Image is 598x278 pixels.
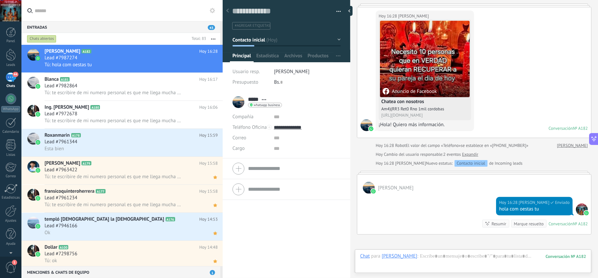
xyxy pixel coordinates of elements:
span: Lead #7972678 [45,111,77,117]
div: [URL][DOMAIN_NAME] [381,113,468,118]
span: Lead #7987274 [45,55,77,61]
span: Hoy 14:53 [199,216,218,223]
span: Dollar [45,244,57,251]
div: Calendario [1,130,20,134]
div: Hoy 16:28 [376,160,395,167]
img: waba.svg [369,126,373,131]
span: 1 [210,270,215,275]
span: Lead #7961234 [45,195,77,201]
span: Lead #7961344 [45,139,77,145]
span: whatsapp business [254,103,280,107]
span: jesus hernandez (Oficina de Venta) [519,199,549,206]
div: hola com oestas tu [499,206,570,212]
div: Ocultar [346,6,353,16]
span: 2 eventos [443,151,461,158]
div: Presupuesto [233,77,269,88]
span: Principal [233,53,251,62]
div: Ayuda [1,242,20,246]
span: Hoy 16:17 [199,76,218,83]
span: Ok [45,230,50,236]
span: Tú: te escribire de mi numero personal es que me llega mucha gente aqui [45,174,181,180]
span: Enviado [555,199,570,206]
div: № A182 [573,221,588,227]
span: jesus hernandez [576,204,588,215]
a: Expandir [462,151,478,158]
div: Total: 83 [189,36,206,42]
span: Hoy 15:59 [199,132,218,139]
span: A177 [96,189,105,193]
span: [PERSON_NAME] [45,160,80,167]
a: Anuncio de FacebookChatea con nosotrosAm4)(RR3 Ret0 Rno 1mil cordobas[URL][DOMAIN_NAME] [380,21,470,119]
span: A182 [81,49,91,53]
span: Usuario resp. [233,69,260,75]
span: Tú: te escribire de mi numero personal es que me llega mucha gente aqui [45,90,181,96]
div: Usuario resp. [233,67,269,77]
span: Roxanmarin [45,132,70,139]
span: Presupuesto [233,79,258,85]
div: Julio [382,253,417,259]
div: Chats [1,84,20,88]
div: № A182 [573,125,588,131]
div: Marque resuelto [514,221,544,227]
span: Hoy 14:48 [199,244,218,251]
div: Panel [1,39,20,43]
span: Estadísticas [256,53,279,62]
div: ¡Hola! Quiero más información. [379,122,471,128]
span: se establece en «[PHONE_NUMBER]» [461,142,528,149]
button: Correo [233,133,246,143]
span: Blanca [45,76,59,83]
button: Teléfono Oficina [233,122,267,133]
div: Contacto inicial [455,160,488,167]
div: Estadísticas [1,196,20,200]
img: waba.svg [371,189,376,194]
img: icon [36,56,40,61]
a: avatariconRoxanmarinA178Hoy 15:59Lead #7961344Esta bien [21,129,223,156]
span: Lead #7963422 [45,167,77,173]
div: Listas [1,153,20,157]
img: icon [36,252,40,257]
div: Hoy 16:28 [379,13,398,19]
span: Lead #7946166 [45,223,77,229]
div: Resumir [491,221,506,227]
span: A100 [59,245,68,249]
div: de Incoming leads [426,160,522,167]
span: Teléfono Oficina [233,124,267,130]
a: avatariconfransicoquinteroherreraA177Hoy 15:58Lead #7961234Tú: te escribire de mi numero personal... [21,185,223,212]
span: Julio [361,119,372,131]
a: avatariconDollarA100Hoy 14:48Lead #7298756Tú: ok [21,241,223,268]
div: Correo [1,174,20,179]
span: Hoy 15:58 [199,188,218,195]
div: Hoy [376,151,384,158]
span: A181 [60,77,70,81]
span: A180 [90,105,100,109]
span: Tú: ok [45,258,57,264]
span: Julio [378,185,414,191]
div: Hoy 16:28 [499,199,519,206]
span: Hoy 15:58 [199,160,218,167]
div: Menciones & Chats de equipo [21,266,220,278]
span: Cargo [233,146,245,151]
span: Ing. [PERSON_NAME] [45,104,89,111]
span: Julio [398,13,429,19]
span: #agregar etiquetas [235,23,270,28]
span: Nuevo estatus: [426,160,453,167]
img: icon [36,196,40,201]
span: [PERSON_NAME] [45,48,80,55]
span: El valor del campo «Teléfono» [406,142,461,149]
a: avatariconBlancaA181Hoy 16:17Lead #7982864Tú: te escribire de mi numero personal es que me llega ... [21,73,223,100]
div: Conversación [549,221,573,227]
div: Ajustes [1,219,20,223]
span: [PERSON_NAME] [274,69,310,75]
div: Leads [1,63,20,67]
div: Entradas [21,21,220,33]
span: Lead #7298756 [45,251,77,257]
span: Tú: te escribire de mi numero personal es que me llega mucha gente aqui [45,202,181,208]
span: Tú: te escribire de mi numero personal es que me llega mucha gente aqui [45,118,181,124]
span: A178 [71,133,81,137]
span: 43 [208,25,215,30]
div: Bs. [274,77,341,88]
span: 44 [13,72,18,77]
img: icon [36,224,40,229]
img: icon [36,140,40,145]
a: avatariconIng. [PERSON_NAME]A180Hoy 16:06Lead #7972678Tú: te escribire de mi numero personal es q... [21,101,223,128]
